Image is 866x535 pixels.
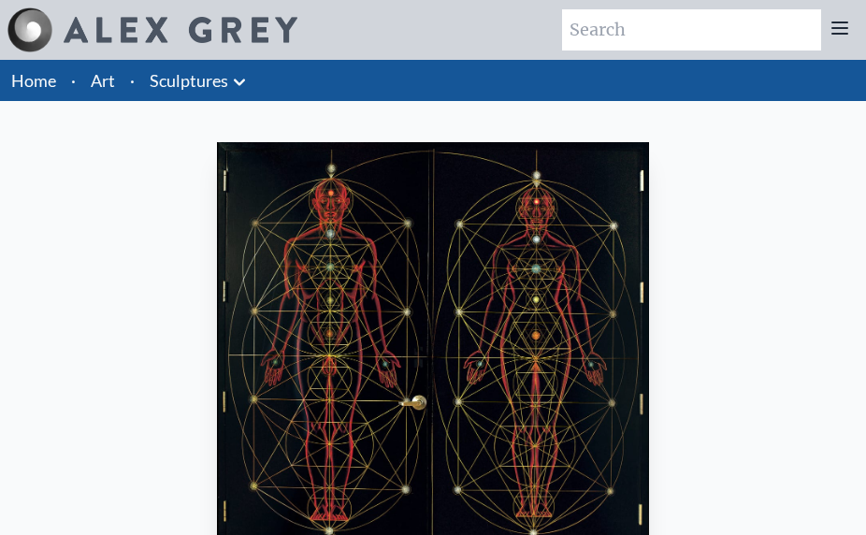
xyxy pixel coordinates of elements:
[562,9,821,51] input: Search
[11,70,56,91] a: Home
[91,67,115,94] a: Art
[150,67,228,94] a: Sculptures
[123,60,142,101] li: ·
[64,60,83,101] li: ·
